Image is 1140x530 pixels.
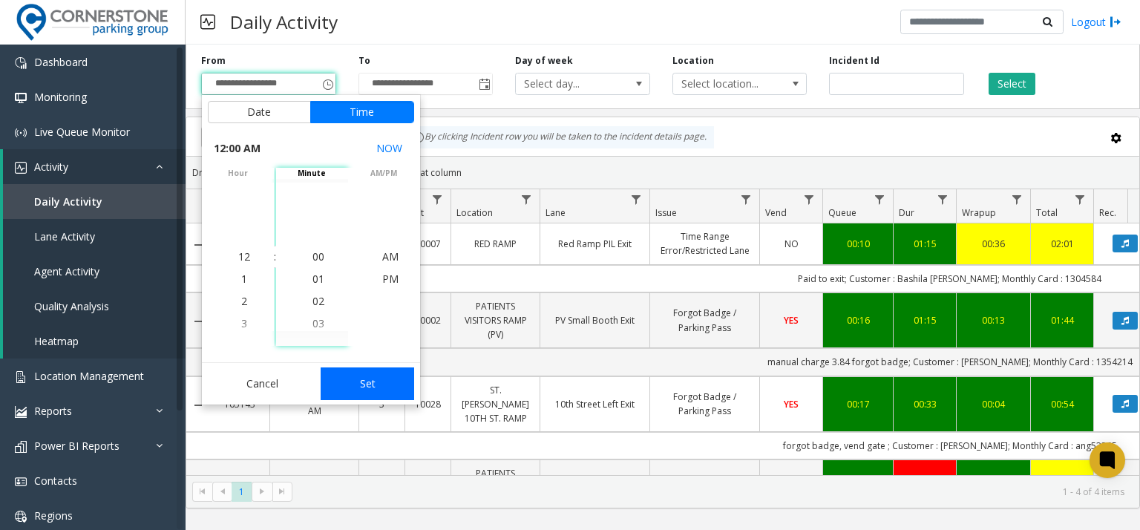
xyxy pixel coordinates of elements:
a: Collapse Details [186,315,210,327]
span: Lane Activity [34,229,95,243]
img: 'icon' [15,511,27,523]
a: Lane Activity [3,219,186,254]
span: Activity [34,160,68,174]
div: By clicking Incident row you will be taken to the incident details page. [405,126,714,148]
a: 00:13 [966,313,1021,327]
span: Contacts [34,474,77,488]
span: Rec. [1099,206,1116,219]
a: PV Main [PERSON_NAME] [549,474,641,502]
label: Location [672,54,714,68]
a: Vend Filter Menu [799,189,819,209]
a: YES [769,397,813,411]
a: Agent Activity [3,254,186,289]
span: hour [202,168,274,179]
span: Toggle popup [476,73,492,94]
a: Issue Filter Menu [736,189,756,209]
a: PATIENTS VISITORS RAMP (PV) [460,299,531,342]
img: 'icon' [15,127,27,139]
label: Day of week [515,54,573,68]
a: Collapse Details [186,399,210,411]
img: 'icon' [15,162,27,174]
a: 10028 [414,397,442,411]
a: YES [769,313,813,327]
span: 01 [312,272,324,286]
span: Total [1036,206,1058,219]
span: Wrapup [962,206,996,219]
a: Queue Filter Menu [870,189,890,209]
span: 00 [312,249,324,264]
span: Live Queue Monitor [34,125,130,139]
span: Location [456,206,493,219]
span: Heatmap [34,334,79,348]
span: Power BI Reports [34,439,119,453]
a: 10002 [414,313,442,327]
a: Daily Activity [3,184,186,219]
span: Location Management [34,369,144,383]
label: Incident Id [829,54,879,68]
span: AM [382,249,399,264]
h3: Daily Activity [223,4,345,40]
a: Total Filter Menu [1070,189,1090,209]
label: From [201,54,226,68]
a: 00:10 [832,237,884,251]
img: 'icon' [15,371,27,383]
div: Data table [186,189,1139,474]
span: YES [784,398,799,410]
span: AM/PM [348,168,420,179]
span: 3 [241,316,247,330]
div: 00:17 [832,397,884,411]
img: 'icon' [15,441,27,453]
span: 1 [241,272,247,286]
a: 10th Street Left Exit [549,397,641,411]
img: logout [1110,14,1121,30]
img: pageIcon [200,4,215,40]
a: 00:33 [902,397,947,411]
span: Regions [34,508,73,523]
a: [DATE] 12:00:14 AM [279,474,350,502]
a: 00:54 [1040,397,1084,411]
a: ST. [PERSON_NAME] 10TH ST. RAMP [460,383,531,426]
span: Monitoring [34,90,87,104]
span: 03 [312,316,324,330]
a: 02:01 [1040,237,1084,251]
span: Quality Analysis [34,299,109,313]
div: 01:15 [902,313,947,327]
a: Lot Filter Menu [427,189,448,209]
a: Logout [1071,14,1121,30]
a: NO [769,237,813,251]
a: Wrapup Filter Menu [1007,189,1027,209]
span: Lane [546,206,566,219]
a: PATIENTS VISITORS RAMP (PV) [460,466,531,509]
a: Collapse Details [186,239,210,251]
span: Dur [899,206,914,219]
button: Date tab [208,101,311,123]
span: PM [382,272,399,286]
a: Activity [3,149,186,184]
img: 'icon' [15,406,27,418]
button: Time tab [310,101,414,123]
a: Quality Analysis [3,289,186,324]
a: Heatmap [3,324,186,359]
div: : [274,249,276,264]
a: 00:16 [832,313,884,327]
a: 01:44 [1040,313,1084,327]
img: 'icon' [15,92,27,104]
a: Time Range Error/Restricted Lane [659,229,750,258]
span: Select day... [516,73,623,94]
a: RED RAMP [460,237,531,251]
span: 12 [238,249,250,264]
a: 00:04 [966,397,1021,411]
span: Daily Activity [34,194,102,209]
kendo-pager-info: 1 - 4 of 4 items [301,485,1124,498]
img: 'icon' [15,476,27,488]
a: Location Filter Menu [517,189,537,209]
span: YES [784,314,799,327]
button: Cancel [208,367,317,400]
span: Select location... [673,73,780,94]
